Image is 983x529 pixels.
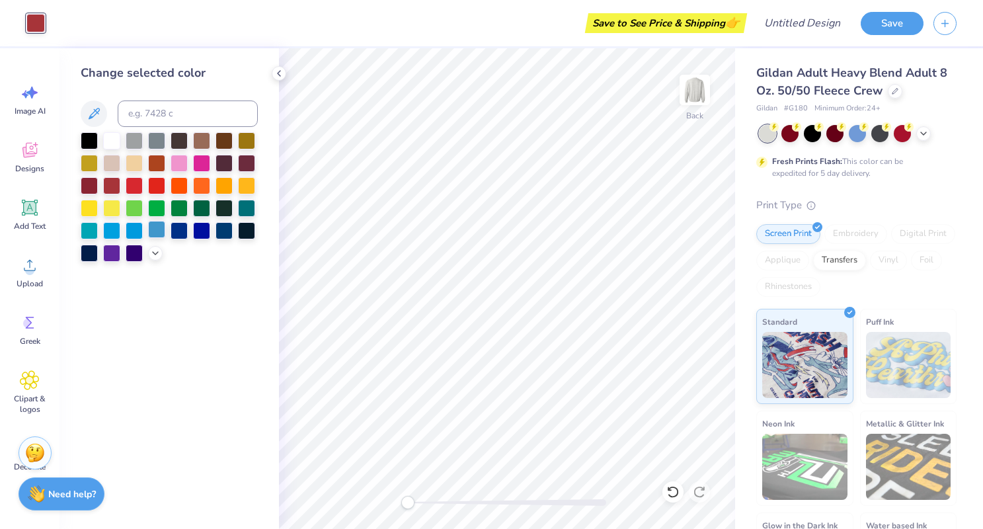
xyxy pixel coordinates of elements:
[762,332,847,398] img: Standard
[14,221,46,231] span: Add Text
[861,12,924,35] button: Save
[588,13,744,33] div: Save to See Price & Shipping
[772,155,935,179] div: This color can be expedited for 5 day delivery.
[686,110,703,122] div: Back
[401,496,414,509] div: Accessibility label
[762,434,847,500] img: Neon Ink
[754,10,851,36] input: Untitled Design
[824,224,887,244] div: Embroidery
[784,103,808,114] span: # G180
[756,103,777,114] span: Gildan
[870,251,907,270] div: Vinyl
[814,103,881,114] span: Minimum Order: 24 +
[813,251,866,270] div: Transfers
[866,332,951,398] img: Puff Ink
[682,77,708,103] img: Back
[118,101,258,127] input: e.g. 7428 c
[772,156,842,167] strong: Fresh Prints Flash:
[20,336,40,346] span: Greek
[15,163,44,174] span: Designs
[756,65,947,99] span: Gildan Adult Heavy Blend Adult 8 Oz. 50/50 Fleece Crew
[14,462,46,472] span: Decorate
[8,393,52,415] span: Clipart & logos
[17,278,43,289] span: Upload
[15,106,46,116] span: Image AI
[911,251,942,270] div: Foil
[756,224,820,244] div: Screen Print
[762,417,795,430] span: Neon Ink
[756,198,957,213] div: Print Type
[866,434,951,500] img: Metallic & Glitter Ink
[725,15,740,30] span: 👉
[891,224,955,244] div: Digital Print
[81,64,258,82] div: Change selected color
[866,417,944,430] span: Metallic & Glitter Ink
[866,315,894,329] span: Puff Ink
[756,277,820,297] div: Rhinestones
[756,251,809,270] div: Applique
[762,315,797,329] span: Standard
[48,488,96,501] strong: Need help?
